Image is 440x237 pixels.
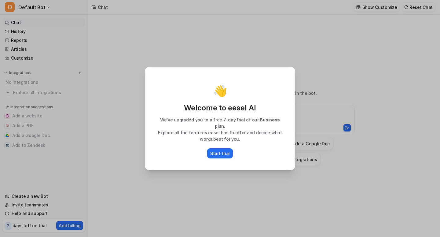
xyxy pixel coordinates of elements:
[152,103,288,113] p: Welcome to eesel AI
[213,85,227,97] p: 👋
[207,148,233,158] button: Start trial
[210,150,230,157] p: Start trial
[152,117,288,129] p: We’ve upgraded you to a free 7-day trial of our
[152,129,288,142] p: Explore all the features eesel has to offer and decide what works best for you.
